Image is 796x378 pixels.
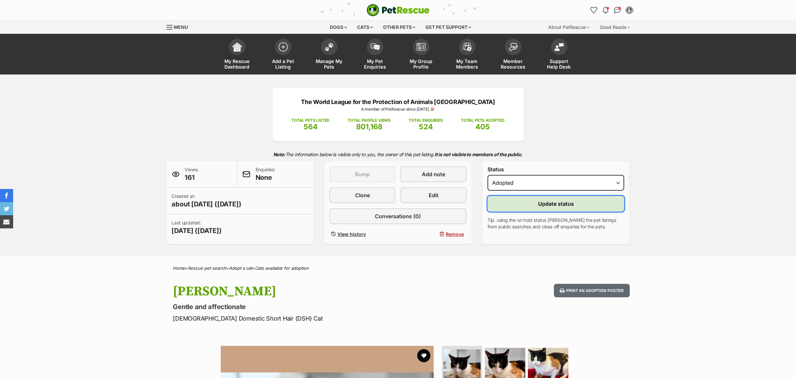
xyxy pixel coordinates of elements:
span: Member Resources [498,58,528,70]
button: Print an adoption poster [554,284,629,297]
span: None [256,173,276,182]
div: Other pets [378,21,420,34]
p: Last updated: [172,220,222,235]
img: add-pet-listing-icon-0afa8454b4691262ce3f59096e99ab1cd57d4a30225e0717b998d2c9b9846f56.svg [279,42,288,52]
span: Add a Pet Listing [268,58,298,70]
span: 801,168 [356,122,382,131]
a: Cats available for adoption [255,265,309,271]
span: View history [337,231,366,238]
a: Rescue pet search [188,265,226,271]
a: Edit [400,187,466,203]
p: TOTAL ENQUIRIES [409,117,443,123]
span: Bump [355,170,370,178]
h1: [PERSON_NAME] [173,284,451,299]
button: Notifications [601,5,611,15]
a: Support Help Desk [536,35,582,74]
span: My Group Profile [406,58,436,70]
img: member-resources-icon-8e73f808a243e03378d46382f2149f9095a855e16c252ad45f914b54edf8863c.svg [509,43,518,52]
span: Add note [422,170,445,178]
img: chat-41dd97257d64d25036548639549fe6c8038ab92f7586957e7f3b1b290dea8141.svg [614,7,621,13]
p: The information below is visible only to you, the owner of this pet listing. [167,148,630,161]
a: Conversations [612,5,623,15]
a: Favourites [589,5,599,15]
button: Update status [488,196,625,212]
p: Enquiries: [256,166,276,182]
span: Update status [538,200,574,208]
span: [DATE] ([DATE]) [172,226,222,235]
a: Manage My Pets [306,35,352,74]
img: help-desk-icon-fdf02630f3aa405de69fd3d07c3f3aa587a6932b1a1747fa1d2bba05be0121f9.svg [555,43,564,51]
div: Dogs [325,21,352,34]
img: dashboard-icon-eb2f2d2d3e046f16d808141f083e7271f6b2e854fb5c12c21221c1fb7104beca.svg [233,42,242,52]
img: manage-my-pets-icon-02211641906a0b7f246fdf0571729dbe1e7629f14944591b6c1af311fb30b64b.svg [325,43,334,51]
span: Support Help Desk [544,58,574,70]
a: PetRescue [367,4,430,16]
p: Tip: using the on hold status [PERSON_NAME] the pet listings from public searches and close off e... [488,217,625,230]
span: about [DATE] ([DATE]) [172,199,241,209]
span: Clone [355,191,370,199]
img: team-members-icon-5396bd8760b3fe7c0b43da4ab00e1e3bb1a5d9ba89233759b79545d2d3fc5d0d.svg [463,43,472,51]
label: Status [488,166,625,172]
a: Member Resources [490,35,536,74]
p: Views: [185,166,199,182]
ul: Account quick links [589,5,635,15]
button: Remove [400,229,466,239]
img: notifications-46538b983faf8c2785f20acdc204bb7945ddae34d4c08c2a6579f10ce5e182be.svg [603,7,608,13]
span: 564 [304,122,318,131]
img: group-profile-icon-3fa3cf56718a62981997c0bc7e787c4b2cf8bcc04b72c1350f741eb67cf2f40e.svg [417,43,426,51]
a: View history [330,229,395,239]
span: My Team Members [452,58,482,70]
span: Manage My Pets [314,58,344,70]
strong: It is not visible to members of the public. [435,152,523,157]
a: Home [173,265,185,271]
img: pet-enquiries-icon-7e3ad2cf08bfb03b45e93fb7055b45f3efa6380592205ae92323e6603595dc1f.svg [371,43,380,51]
p: [DEMOGRAPHIC_DATA] Domestic Short Hair (DSH) Cat [173,314,451,323]
span: Menu [174,24,188,30]
div: > > > [157,266,640,271]
p: Created at: [172,193,241,209]
span: My Pet Enquiries [360,58,390,70]
p: The World League for the Protection of Animals [GEOGRAPHIC_DATA] [283,97,514,106]
a: Menu [167,21,193,32]
div: About PetRescue [544,21,594,34]
a: My Group Profile [398,35,444,74]
strong: Note: [273,152,285,157]
div: Good Reads [596,21,635,34]
p: TOTAL PETS ADOPTED [461,117,505,123]
span: 161 [185,173,199,182]
div: Cats [353,21,377,34]
a: Add a Pet Listing [260,35,306,74]
span: 405 [475,122,490,131]
button: My account [624,5,635,15]
span: 524 [419,122,433,131]
a: My Team Members [444,35,490,74]
p: A member of PetRescue since [DATE] 🎉 [283,106,514,112]
span: My Rescue Dashboard [222,58,252,70]
p: TOTAL PETS LISTED [291,117,330,123]
span: Remove [446,231,464,238]
a: Add note [400,166,466,182]
div: Get pet support [421,21,476,34]
span: Conversations (0) [375,212,421,220]
a: Clone [330,187,395,203]
img: logo-cat-932fe2b9b8326f06289b0f2fb663e598f794de774fb13d1741a6617ecf9a85b4.svg [367,4,430,16]
a: My Pet Enquiries [352,35,398,74]
button: Bump [330,166,395,182]
button: favourite [417,349,430,362]
p: Gentle and affectionate [173,302,451,311]
p: TOTAL PROFILE VIEWS [348,117,391,123]
span: Edit [429,191,439,199]
a: My Rescue Dashboard [214,35,260,74]
a: Adopt a cat [229,265,252,271]
img: World League for Protection of Animals profile pic [626,7,633,13]
a: Conversations (0) [330,208,466,224]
